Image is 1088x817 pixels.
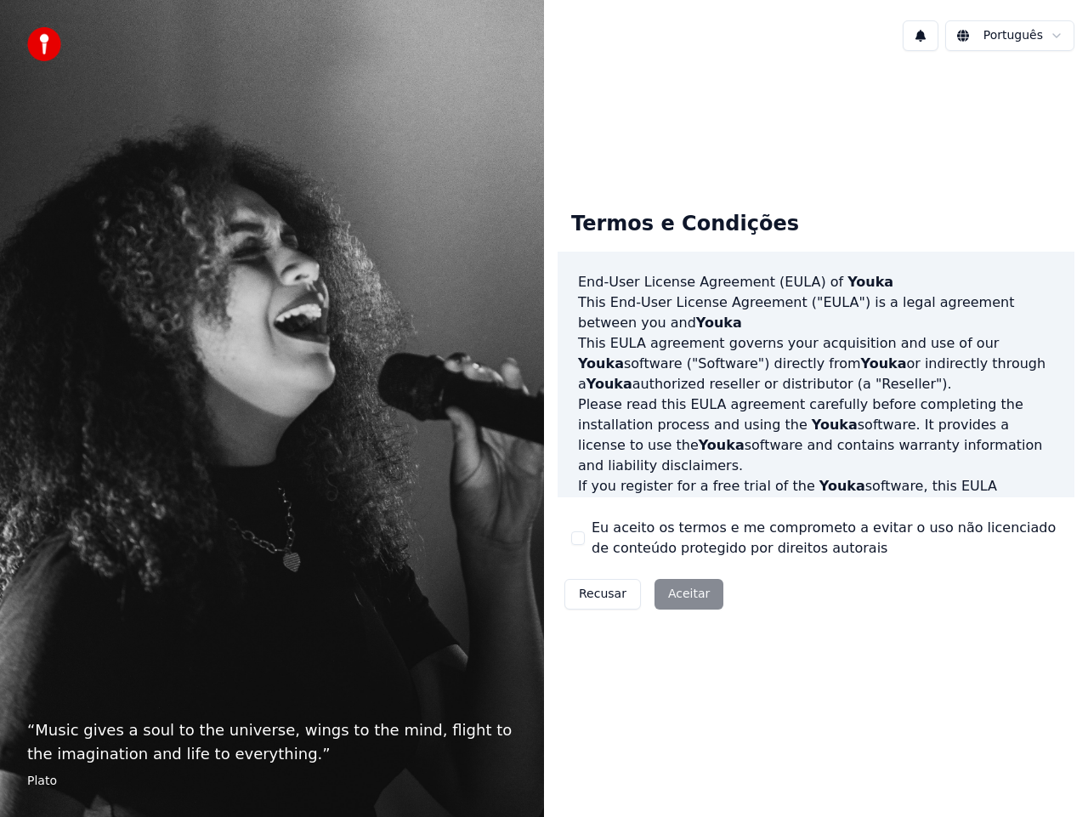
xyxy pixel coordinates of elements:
footer: Plato [27,773,517,790]
span: Youka [578,355,624,372]
img: youka [27,27,61,61]
span: Youka [847,274,893,290]
span: Youka [699,437,745,453]
p: This End-User License Agreement ("EULA") is a legal agreement between you and [578,292,1054,333]
button: Recusar [564,579,641,610]
span: Youka [586,376,632,392]
h3: End-User License Agreement (EULA) of [578,272,1054,292]
span: Youka [696,315,742,331]
span: Youka [819,478,865,494]
p: Please read this EULA agreement carefully before completing the installation process and using th... [578,394,1054,476]
div: Termos e Condições [558,197,813,252]
span: Youka [812,417,858,433]
p: This EULA agreement governs your acquisition and use of our software ("Software") directly from o... [578,333,1054,394]
p: “ Music gives a soul to the universe, wings to the mind, flight to the imagination and life to ev... [27,718,517,766]
span: Youka [861,355,907,372]
p: If you register for a free trial of the software, this EULA agreement will also govern that trial... [578,476,1054,578]
label: Eu aceito os termos e me comprometo a evitar o uso não licenciado de conteúdo protegido por direi... [592,518,1061,559]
